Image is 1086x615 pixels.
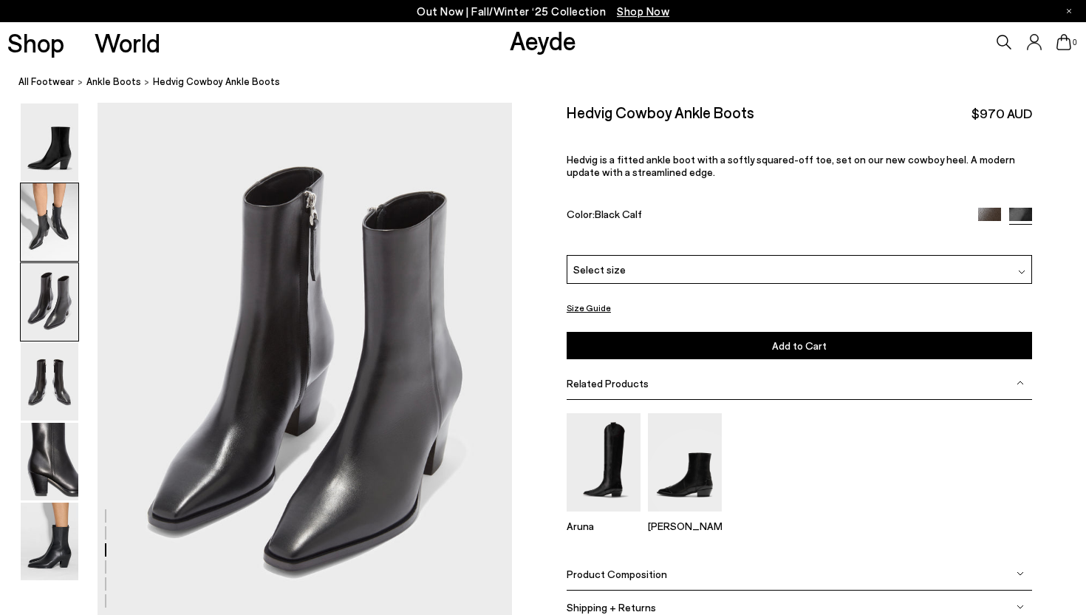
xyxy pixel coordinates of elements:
p: Out Now | Fall/Winter ‘25 Collection [417,2,669,21]
img: svg%3E [1017,570,1024,577]
span: Black Calf [595,208,642,220]
img: Hedvig Cowboy Ankle Boots - Image 1 [21,103,78,181]
span: Add to Cart [772,339,827,352]
button: Add to Cart [567,332,1032,359]
p: Aruna [567,520,641,532]
p: Hedvig is a fitted ankle boot with a softly squared-off toe, set on our new cowboy heel. A modern... [567,153,1032,178]
img: Aruna Leather Knee-High Cowboy Boots [567,413,641,512]
img: Hedvig Cowboy Ankle Boots - Image 3 [21,263,78,341]
span: ankle boots [86,75,141,87]
a: Hester Ankle Boots [PERSON_NAME] [648,501,722,532]
img: Hedvig Cowboy Ankle Boots - Image 2 [21,183,78,261]
a: Aruna Leather Knee-High Cowboy Boots Aruna [567,501,641,532]
span: 0 [1071,38,1079,47]
img: Hedvig Cowboy Ankle Boots - Image 4 [21,343,78,421]
a: ankle boots [86,74,141,89]
p: [PERSON_NAME] [648,520,722,532]
a: World [95,30,160,55]
a: 0 [1056,34,1071,50]
h2: Hedvig Cowboy Ankle Boots [567,103,754,121]
span: Select size [573,262,626,277]
a: Shop [7,30,64,55]
img: svg%3E [1018,268,1025,276]
span: $970 AUD [971,104,1032,123]
img: svg%3E [1017,379,1024,387]
img: svg%3E [1017,603,1024,611]
span: Shipping + Returns [567,601,656,614]
button: Size Guide [567,299,611,317]
a: All Footwear [18,74,75,89]
img: Hedvig Cowboy Ankle Boots - Image 5 [21,423,78,500]
span: Navigate to /collections/new-in [617,4,669,18]
span: Related Products [567,377,649,390]
a: Aeyde [510,24,576,55]
nav: breadcrumb [18,62,1086,103]
span: Hedvig Cowboy Ankle Boots [153,74,280,89]
img: Hester Ankle Boots [648,413,722,512]
div: Color: [567,208,963,225]
span: Product Composition [567,568,667,580]
img: Hedvig Cowboy Ankle Boots - Image 6 [21,503,78,580]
